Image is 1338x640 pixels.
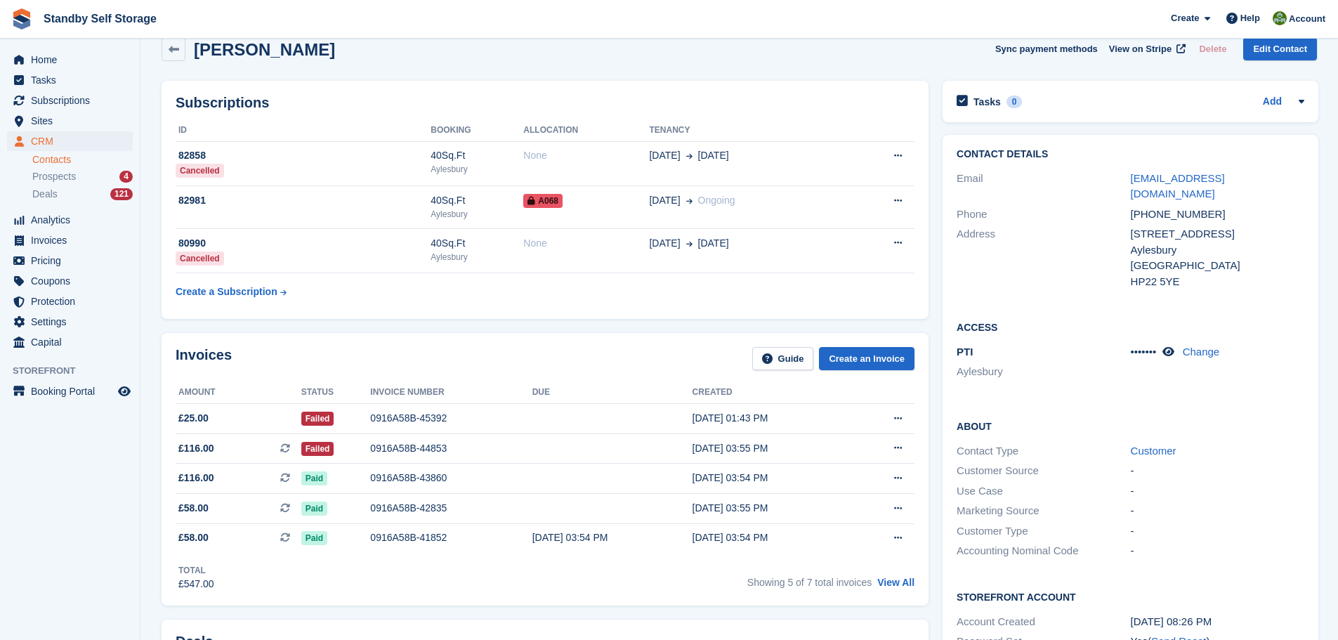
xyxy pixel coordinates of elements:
[693,441,853,456] div: [DATE] 03:55 PM
[431,148,523,163] div: 40Sq.Ft
[431,193,523,208] div: 40Sq.Ft
[301,502,327,516] span: Paid
[7,332,133,352] a: menu
[32,188,58,201] span: Deals
[301,381,371,404] th: Status
[523,148,649,163] div: None
[31,381,115,401] span: Booking Portal
[957,346,973,358] span: PTI
[973,96,1001,108] h2: Tasks
[176,164,224,178] div: Cancelled
[176,236,431,251] div: 80990
[1103,37,1188,60] a: View on Stripe
[176,381,301,404] th: Amount
[649,193,680,208] span: [DATE]
[7,271,133,291] a: menu
[1131,523,1304,540] div: -
[11,8,32,30] img: stora-icon-8386f47178a22dfd0bd8f6a31ec36ba5ce8667c1dd55bd0f319d3a0aa187defe.svg
[1273,11,1287,25] img: Steve Hambridge
[7,381,133,401] a: menu
[431,163,523,176] div: Aylesbury
[31,292,115,311] span: Protection
[7,91,133,110] a: menu
[31,251,115,270] span: Pricing
[1263,94,1282,110] a: Add
[1131,346,1157,358] span: •••••••
[110,188,133,200] div: 121
[747,577,872,588] span: Showing 5 of 7 total invoices
[532,381,693,404] th: Due
[1131,614,1304,630] div: [DATE] 08:26 PM
[370,501,532,516] div: 0916A58B-42835
[431,119,523,142] th: Booking
[957,364,1130,380] li: Aylesbury
[877,577,914,588] a: View All
[1171,11,1199,25] span: Create
[176,252,224,266] div: Cancelled
[370,381,532,404] th: Invoice number
[693,411,853,426] div: [DATE] 01:43 PM
[693,501,853,516] div: [DATE] 03:55 PM
[649,236,680,251] span: [DATE]
[176,347,232,370] h2: Invoices
[1109,42,1172,56] span: View on Stripe
[1131,445,1176,457] a: Customer
[32,170,76,183] span: Prospects
[31,91,115,110] span: Subscriptions
[1240,11,1260,25] span: Help
[7,292,133,311] a: menu
[178,441,214,456] span: £116.00
[693,471,853,485] div: [DATE] 03:54 PM
[1131,207,1304,223] div: [PHONE_NUMBER]
[1131,258,1304,274] div: [GEOGRAPHIC_DATA]
[176,279,287,305] a: Create a Subscription
[7,70,133,90] a: menu
[301,531,327,545] span: Paid
[7,230,133,250] a: menu
[431,236,523,251] div: 40Sq.Ft
[38,7,162,30] a: Standby Self Storage
[957,320,1304,334] h2: Access
[32,153,133,166] a: Contacts
[957,503,1130,519] div: Marketing Source
[13,364,140,378] span: Storefront
[1131,274,1304,290] div: HP22 5YE
[176,193,431,208] div: 82981
[431,251,523,263] div: Aylesbury
[995,37,1098,60] button: Sync payment methods
[957,589,1304,603] h2: Storefront Account
[698,236,729,251] span: [DATE]
[693,530,853,545] div: [DATE] 03:54 PM
[176,148,431,163] div: 82858
[7,131,133,151] a: menu
[31,230,115,250] span: Invoices
[7,111,133,131] a: menu
[698,195,735,206] span: Ongoing
[31,111,115,131] span: Sites
[957,207,1130,223] div: Phone
[31,210,115,230] span: Analytics
[1131,503,1304,519] div: -
[957,419,1304,433] h2: About
[370,441,532,456] div: 0916A58B-44853
[370,411,532,426] div: 0916A58B-45392
[178,411,209,426] span: £25.00
[178,501,209,516] span: £58.00
[431,208,523,221] div: Aylesbury
[693,381,853,404] th: Created
[31,50,115,70] span: Home
[301,412,334,426] span: Failed
[7,50,133,70] a: menu
[370,471,532,485] div: 0916A58B-43860
[1131,463,1304,479] div: -
[7,251,133,270] a: menu
[1131,226,1304,242] div: [STREET_ADDRESS]
[370,530,532,545] div: 0916A58B-41852
[957,149,1304,160] h2: Contact Details
[523,119,649,142] th: Allocation
[1289,12,1325,26] span: Account
[1131,172,1225,200] a: [EMAIL_ADDRESS][DOMAIN_NAME]
[32,187,133,202] a: Deals 121
[957,523,1130,540] div: Customer Type
[957,483,1130,499] div: Use Case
